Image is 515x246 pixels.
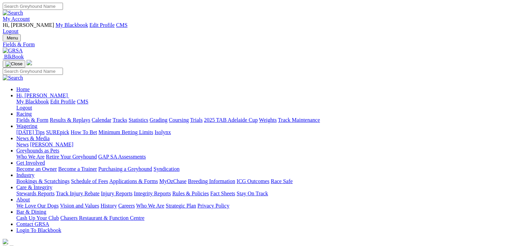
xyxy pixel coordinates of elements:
[5,61,22,67] img: Close
[3,68,63,75] input: Search
[71,178,108,184] a: Schedule of Fees
[55,22,88,28] a: My Blackbook
[4,54,24,60] span: BlkBook
[16,197,30,202] a: About
[16,191,54,196] a: Stewards Reports
[109,178,158,184] a: Applications & Forms
[16,203,512,209] div: About
[16,209,46,215] a: Bar & Dining
[3,239,8,244] img: logo-grsa-white.png
[188,178,235,184] a: Breeding Information
[46,154,97,160] a: Retire Your Greyhound
[7,35,18,40] span: Menu
[16,117,512,123] div: Racing
[3,3,63,10] input: Search
[259,117,277,123] a: Weights
[3,28,18,34] a: Logout
[101,191,132,196] a: Injury Reports
[16,129,512,135] div: Wagering
[16,191,512,197] div: Care & Integrity
[16,93,69,98] a: Hi, [PERSON_NAME]
[16,178,69,184] a: Bookings & Scratchings
[27,60,32,65] img: logo-grsa-white.png
[50,99,76,104] a: Edit Profile
[166,203,196,209] a: Strategic Plan
[210,191,235,196] a: Fact Sheets
[155,129,171,135] a: Isolynx
[50,117,90,123] a: Results & Replays
[16,166,512,172] div: Get Involved
[16,215,59,221] a: Cash Up Your Club
[16,154,45,160] a: Who We Are
[30,142,73,147] a: [PERSON_NAME]
[92,117,111,123] a: Calendar
[3,10,23,16] img: Search
[16,221,49,227] a: Contact GRSA
[16,166,57,172] a: Become an Owner
[98,154,146,160] a: GAP SA Assessments
[16,154,512,160] div: Greyhounds as Pets
[77,99,88,104] a: CMS
[169,117,189,123] a: Coursing
[3,54,24,60] a: BlkBook
[16,184,52,190] a: Care & Integrity
[16,86,30,92] a: Home
[3,22,54,28] span: Hi, [PERSON_NAME]
[154,166,179,172] a: Syndication
[16,93,68,98] span: Hi, [PERSON_NAME]
[159,178,187,184] a: MyOzChase
[16,105,32,111] a: Logout
[3,75,23,81] img: Search
[58,166,97,172] a: Become a Trainer
[190,117,203,123] a: Trials
[98,129,153,135] a: Minimum Betting Limits
[136,203,164,209] a: Who We Are
[60,203,99,209] a: Vision and Values
[150,117,167,123] a: Grading
[16,117,48,123] a: Fields & Form
[237,178,269,184] a: ICG Outcomes
[3,22,512,34] div: My Account
[16,215,512,221] div: Bar & Dining
[3,48,23,54] img: GRSA
[16,203,59,209] a: We Love Our Dogs
[16,129,45,135] a: [DATE] Tips
[3,16,30,22] a: My Account
[71,129,97,135] a: How To Bet
[3,60,25,68] button: Toggle navigation
[3,42,512,48] a: Fields & Form
[129,117,148,123] a: Statistics
[116,22,128,28] a: CMS
[3,34,21,42] button: Toggle navigation
[16,142,512,148] div: News & Media
[16,111,32,117] a: Racing
[16,123,37,129] a: Wagering
[16,172,34,178] a: Industry
[56,191,99,196] a: Track Injury Rebate
[16,142,29,147] a: News
[16,135,50,141] a: News & Media
[204,117,258,123] a: 2025 TAB Adelaide Cup
[16,227,61,233] a: Login To Blackbook
[46,129,69,135] a: SUREpick
[172,191,209,196] a: Rules & Policies
[100,203,117,209] a: History
[118,203,135,209] a: Careers
[134,191,171,196] a: Integrity Reports
[98,166,152,172] a: Purchasing a Greyhound
[237,191,268,196] a: Stay On Track
[271,178,292,184] a: Race Safe
[90,22,115,28] a: Edit Profile
[60,215,144,221] a: Chasers Restaurant & Function Centre
[16,160,45,166] a: Get Involved
[113,117,127,123] a: Tracks
[197,203,229,209] a: Privacy Policy
[278,117,320,123] a: Track Maintenance
[16,99,49,104] a: My Blackbook
[16,178,512,184] div: Industry
[16,148,59,153] a: Greyhounds as Pets
[16,99,512,111] div: Hi, [PERSON_NAME]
